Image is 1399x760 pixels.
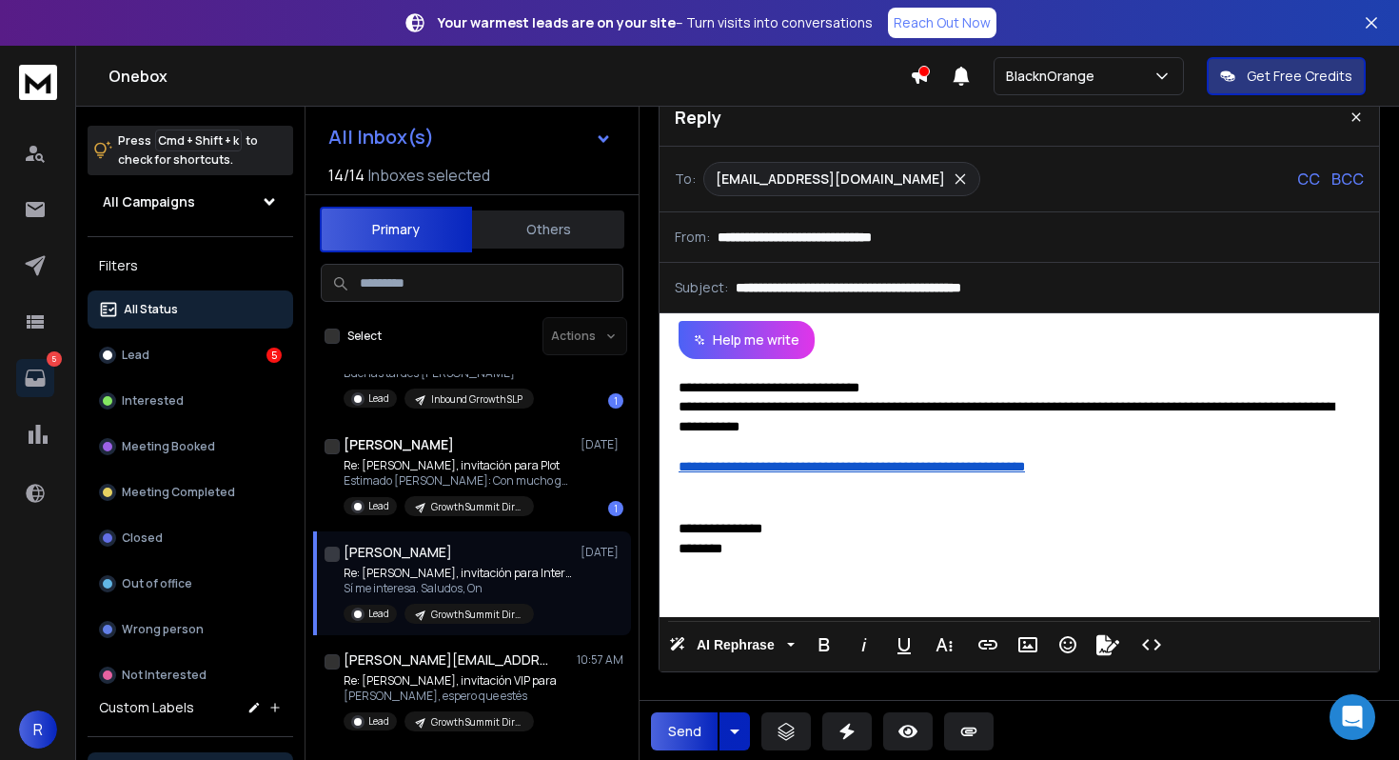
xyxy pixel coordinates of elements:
p: Lead [122,348,149,363]
p: To: [675,170,696,189]
p: [EMAIL_ADDRESS][DOMAIN_NAME] [716,170,945,189]
button: Lead5 [88,336,293,374]
p: Growth Summit Directores mkt [431,500,522,514]
p: Interested [122,393,184,409]
button: All Inbox(s) [313,118,627,156]
p: Meeting Completed [122,485,235,500]
p: Re: [PERSON_NAME], invitación para Plot [344,458,572,473]
button: Others [472,209,624,250]
button: Meeting Booked [88,428,293,466]
button: Bold (⌘B) [806,626,842,664]
button: Insert Image (⌘P) [1010,626,1046,664]
span: Cmd + Shift + k [155,130,242,151]
a: 5 [16,359,54,397]
p: Subject: [675,278,728,297]
div: Open Intercom Messenger [1330,694,1375,740]
p: Inbound Grrowth SLP [431,392,522,407]
img: logo [19,65,57,100]
button: Out of office [88,565,293,603]
p: Get Free Credits [1247,67,1352,86]
p: Growth Summit Directores mkt [431,715,522,730]
span: AI Rephrase [693,637,778,653]
strong: Your warmest leads are on your site [438,13,676,31]
button: Insert Link (⌘K) [970,626,1006,664]
button: All Status [88,290,293,329]
p: Press to check for shortcuts. [118,131,258,170]
a: Reach Out Now [888,8,996,38]
p: Lead [368,391,389,406]
h1: All Campaigns [103,192,195,211]
p: [PERSON_NAME], espero que estés [344,689,557,704]
p: From: [675,228,710,247]
button: Help me write [679,321,815,359]
button: Signature [1090,626,1126,664]
button: All Campaigns [88,183,293,221]
button: Send [651,712,718,750]
p: BCC [1331,168,1364,190]
p: – Turn visits into conversations [438,13,873,32]
button: Not Interested [88,656,293,694]
p: [DATE] [581,545,623,560]
button: Wrong person [88,610,293,649]
button: Meeting Completed [88,473,293,511]
p: 5 [47,351,62,367]
button: More Text [926,626,962,664]
p: Wrong person [122,622,204,637]
button: R [19,710,57,749]
p: Lead [368,607,389,621]
p: Sí me interesa. Saludos, On [344,581,572,596]
p: Closed [122,530,163,546]
h1: [PERSON_NAME] [344,435,454,454]
p: Not Interested [122,668,207,683]
h1: [PERSON_NAME] [344,543,452,562]
p: CC [1297,168,1320,190]
h3: Inboxes selected [368,164,490,187]
p: Lead [368,499,389,513]
p: Estimado [PERSON_NAME]: Con mucho gusto [344,473,572,489]
h1: All Inbox(s) [328,128,434,147]
label: Select [347,329,382,344]
div: 1 [608,501,623,516]
h3: Custom Labels [99,698,194,717]
p: Re: [PERSON_NAME], invitación para Interlingua [344,566,572,581]
p: Reply [675,104,721,130]
button: Code View [1133,626,1170,664]
p: Meeting Booked [122,439,215,454]
div: 1 [608,393,623,409]
button: Closed [88,519,293,557]
button: AI Rephrase [665,626,798,664]
p: Reach Out Now [894,13,991,32]
h1: Onebox [108,65,910,88]
p: BlacknOrange [1006,67,1102,86]
span: 14 / 14 [328,164,365,187]
button: Primary [320,207,472,252]
button: Underline (⌘U) [886,626,922,664]
p: Growth Summit Directores mkt [431,608,522,622]
p: Re: [PERSON_NAME], invitación VIP para [344,673,557,689]
p: All Status [124,302,178,317]
p: Out of office [122,576,192,591]
p: [DATE] [581,437,623,452]
p: 10:57 AM [577,652,623,668]
button: Italic (⌘I) [846,626,882,664]
div: 5 [266,348,282,363]
p: Lead [368,714,389,729]
button: Emoticons [1050,626,1086,664]
button: Interested [88,382,293,420]
button: Get Free Credits [1207,57,1366,95]
h1: [PERSON_NAME][EMAIL_ADDRESS][PERSON_NAME][DOMAIN_NAME] [344,650,553,670]
h3: Filters [88,252,293,279]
